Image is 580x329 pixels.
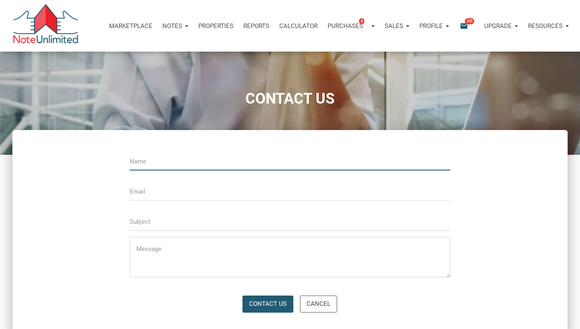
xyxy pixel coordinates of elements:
[300,296,337,312] a: Cancel
[419,22,443,30] p: Profile
[193,14,238,38] a: Properties
[484,22,512,30] p: Upgrade
[12,4,79,47] img: NoteUnlimited
[279,22,318,30] p: Calculator
[479,14,523,38] button: Upgrade
[162,22,182,30] p: Notes
[414,14,454,38] button: Profile
[359,18,364,24] span: 4
[109,22,152,30] p: Marketplace
[528,22,563,30] p: Resources
[385,22,403,30] p: Sales
[323,14,380,38] button: Purchases4
[130,152,450,170] input: Name
[130,182,450,201] input: Email
[242,296,293,312] button: Contact Us
[198,22,233,30] p: Properties
[380,14,414,38] button: Sales
[465,18,474,24] span: 141
[274,14,323,38] a: Calculator
[130,212,450,231] input: Subject
[243,22,269,30] p: Reports
[523,14,574,38] button: Resources
[249,299,287,309] div: Contact Us
[238,14,274,38] button: Reports
[307,299,330,309] div: Cancel
[6,90,574,107] h1: CONTACT US
[104,14,157,38] button: Marketplace
[459,21,469,31] i: email
[454,14,479,38] button: email141
[328,22,363,30] p: Purchases
[157,14,193,38] button: Notes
